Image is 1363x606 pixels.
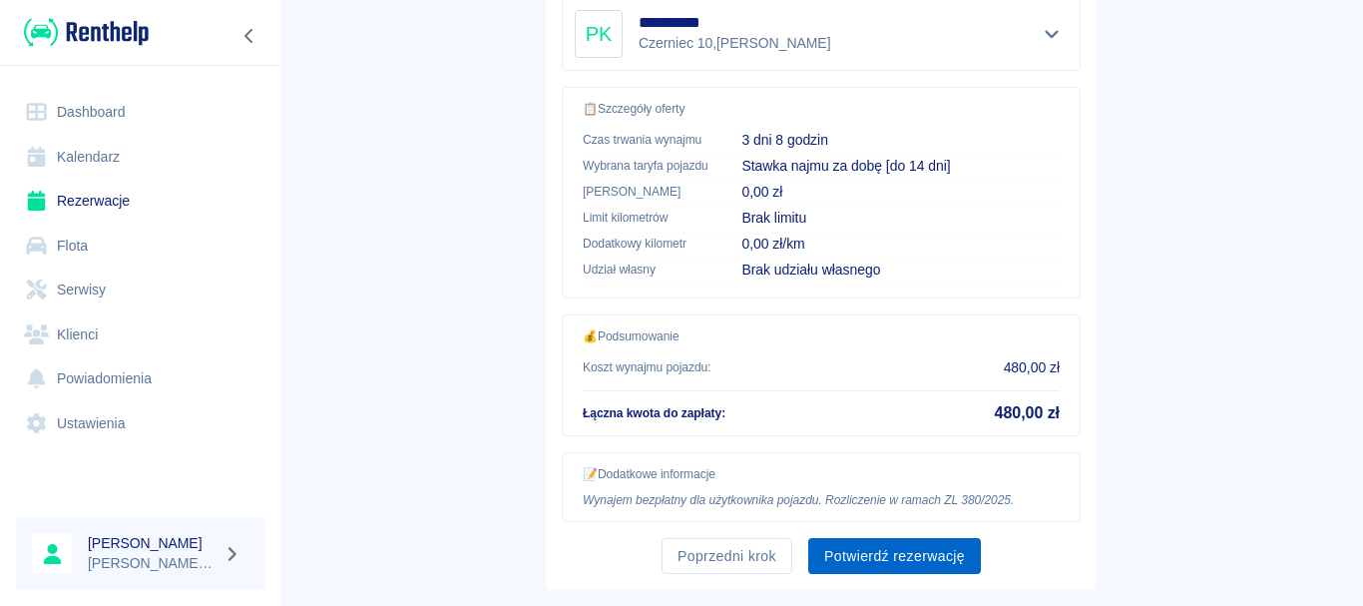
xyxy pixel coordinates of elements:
[16,268,264,312] a: Serwisy
[583,100,1060,118] p: 📋 Szczegóły oferty
[16,90,264,135] a: Dashboard
[583,261,709,279] p: Udział własny
[583,183,709,201] p: [PERSON_NAME]
[16,356,264,401] a: Powiadomienia
[16,135,264,180] a: Kalendarz
[583,327,1060,345] p: 💰 Podsumowanie
[1004,357,1060,378] p: 480,00 zł
[583,465,1060,483] p: 📝 Dodatkowe informacje
[234,23,264,49] button: Zwiń nawigację
[995,403,1060,423] h5: 480,00 zł
[639,33,831,54] p: Czerniec 10 , [PERSON_NAME]
[741,234,1060,255] p: 0,00 zł/km
[808,538,981,575] button: Potwierdź rezerwację
[741,208,1060,229] p: Brak limitu
[662,538,792,575] button: Poprzedni krok
[741,130,1060,151] p: 3 dni 8 godzin
[583,491,1060,509] p: Wynajem bezpłatny dla użytkownika pojazdu. Rozliczenie w ramach ZL 380/2025.
[16,16,149,49] a: Renthelp logo
[88,553,216,574] p: [PERSON_NAME] MOTORS Rent a Car
[583,358,711,376] p: Koszt wynajmu pojazdu :
[88,533,216,553] h6: [PERSON_NAME]
[583,209,709,227] p: Limit kilometrów
[24,16,149,49] img: Renthelp logo
[583,157,709,175] p: Wybrana taryfa pojazdu
[741,156,1060,177] p: Stawka najmu za dobę [do 14 dni]
[741,182,1060,203] p: 0,00 zł
[16,312,264,357] a: Klienci
[1036,20,1069,48] button: Pokaż szczegóły
[575,10,623,58] div: PK
[16,224,264,269] a: Flota
[16,179,264,224] a: Rezerwacje
[583,235,709,253] p: Dodatkowy kilometr
[583,131,709,149] p: Czas trwania wynajmu
[741,260,1060,281] p: Brak udziału własnego
[583,404,725,422] p: Łączna kwota do zapłaty :
[16,401,264,446] a: Ustawienia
